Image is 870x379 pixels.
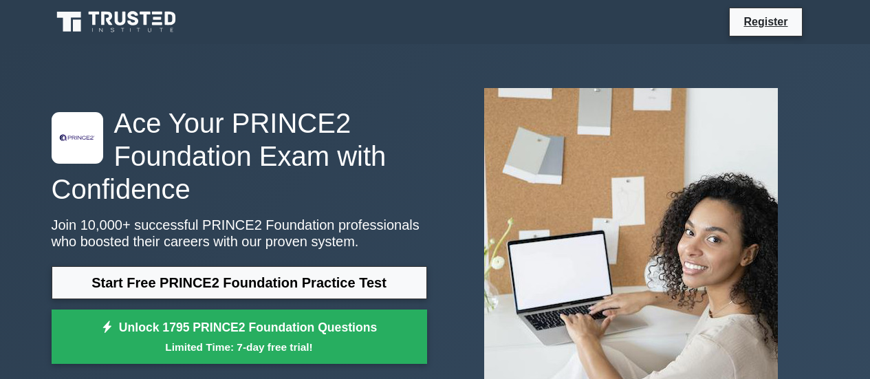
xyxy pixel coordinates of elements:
a: Register [735,13,796,30]
p: Join 10,000+ successful PRINCE2 Foundation professionals who boosted their careers with our prove... [52,217,427,250]
small: Limited Time: 7-day free trial! [69,339,410,355]
a: Start Free PRINCE2 Foundation Practice Test [52,266,427,299]
a: Unlock 1795 PRINCE2 Foundation QuestionsLimited Time: 7-day free trial! [52,310,427,365]
h1: Ace Your PRINCE2 Foundation Exam with Confidence [52,107,427,206]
